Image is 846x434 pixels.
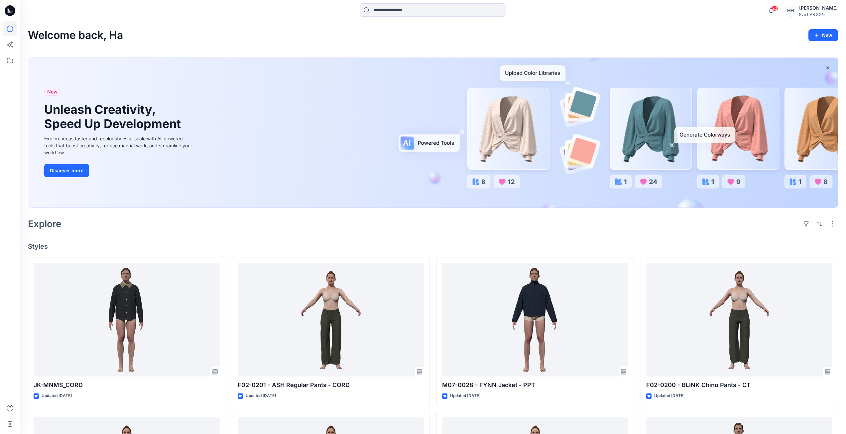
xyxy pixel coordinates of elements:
[246,392,276,399] p: Updated [DATE]
[44,135,194,156] div: Explore ideas faster and recolor styles at scale with AI-powered tools that boost creativity, red...
[238,263,424,377] a: F02-0201 - ASH Regular Pants - CORD
[450,392,480,399] p: Updated [DATE]
[44,102,184,131] h1: Unleash Creativity, Speed Up Development
[442,380,628,390] p: M07-0028 - FYNN Jacket - PPT
[646,380,832,390] p: F02-0200 - BLINK Chino Pants - CT
[28,242,838,250] h4: Styles
[808,29,838,41] button: New
[28,29,123,42] h2: Welcome back, Ha
[44,164,194,177] a: Discover more
[654,392,684,399] p: Updated [DATE]
[42,392,72,399] p: Updated [DATE]
[238,380,424,390] p: F02-0201 - ASH Regular Pants - CORD
[28,218,61,229] h2: Explore
[44,164,89,177] button: Discover more
[799,4,838,12] div: [PERSON_NAME]
[442,263,628,377] a: M07-0028 - FYNN Jacket - PPT
[646,263,832,377] a: F02-0200 - BLINK Chino Pants - CT
[785,5,796,17] div: HH
[34,380,220,390] p: JK-MNMS_CORD
[47,88,58,96] span: New
[34,263,220,377] a: JK-MNMS_CORD
[799,12,838,17] div: Evo LAB SGN
[771,6,778,11] span: 20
